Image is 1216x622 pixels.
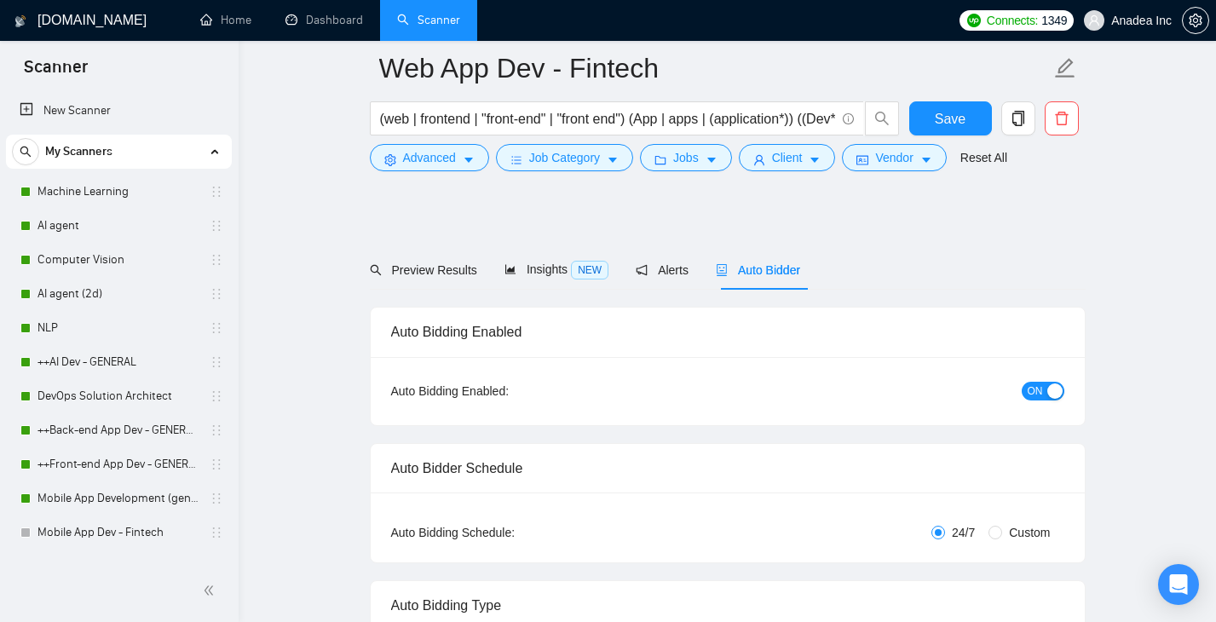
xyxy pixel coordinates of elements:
[706,153,717,166] span: caret-down
[210,492,223,505] span: holder
[210,253,223,267] span: holder
[37,277,199,311] a: AI agent (2d)
[13,146,38,158] span: search
[370,264,382,276] span: search
[379,47,1051,89] input: Scanner name...
[909,101,992,135] button: Save
[210,526,223,539] span: holder
[12,138,39,165] button: search
[210,287,223,301] span: holder
[1001,101,1035,135] button: copy
[529,148,600,167] span: Job Category
[370,144,489,171] button: settingAdvancedcaret-down
[6,94,232,128] li: New Scanner
[504,263,516,275] span: area-chart
[370,263,477,277] span: Preview Results
[1054,57,1076,79] span: edit
[210,458,223,471] span: holder
[1182,7,1209,34] button: setting
[636,263,689,277] span: Alerts
[1028,382,1043,400] span: ON
[654,153,666,166] span: folder
[37,209,199,243] a: AI agent
[20,94,218,128] a: New Scanner
[960,148,1007,167] a: Reset All
[935,108,965,130] span: Save
[37,447,199,481] a: ++Front-end App Dev - GENERAL
[1158,564,1199,605] div: Open Intercom Messenger
[403,148,456,167] span: Advanced
[496,144,633,171] button: barsJob Categorycaret-down
[571,261,608,279] span: NEW
[967,14,981,27] img: upwork-logo.png
[391,382,615,400] div: Auto Bidding Enabled:
[210,389,223,403] span: holder
[1002,111,1034,126] span: copy
[716,264,728,276] span: robot
[210,219,223,233] span: holder
[37,481,199,515] a: Mobile App Development (general)
[37,413,199,447] a: ++Back-end App Dev - GENERAL (cleaned)
[45,135,112,169] span: My Scanners
[380,108,835,130] input: Search Freelance Jobs...
[504,262,608,276] span: Insights
[1046,111,1078,126] span: delete
[866,111,898,126] span: search
[10,55,101,90] span: Scanner
[384,153,396,166] span: setting
[37,345,199,379] a: ++AI Dev - GENERAL
[607,153,619,166] span: caret-down
[1002,523,1057,542] span: Custom
[856,153,868,166] span: idcard
[1183,14,1208,27] span: setting
[200,13,251,27] a: homeHome
[1045,101,1079,135] button: delete
[37,175,199,209] a: Machine Learning
[772,148,803,167] span: Client
[987,11,1038,30] span: Connects:
[14,8,26,35] img: logo
[210,185,223,199] span: holder
[1088,14,1100,26] span: user
[37,243,199,277] a: Computer Vision
[716,263,800,277] span: Auto Bidder
[510,153,522,166] span: bars
[673,148,699,167] span: Jobs
[920,153,932,166] span: caret-down
[842,144,946,171] button: idcardVendorcaret-down
[37,515,199,550] a: Mobile App Dev - Fintech
[203,582,220,599] span: double-left
[1182,14,1209,27] a: setting
[865,101,899,135] button: search
[753,153,765,166] span: user
[210,423,223,437] span: holder
[391,523,615,542] div: Auto Bidding Schedule:
[945,523,982,542] span: 24/7
[843,113,854,124] span: info-circle
[640,144,732,171] button: folderJobscaret-down
[210,355,223,369] span: holder
[210,321,223,335] span: holder
[285,13,363,27] a: dashboardDashboard
[391,444,1064,492] div: Auto Bidder Schedule
[37,311,199,345] a: NLP
[397,13,460,27] a: searchScanner
[636,264,648,276] span: notification
[463,153,475,166] span: caret-down
[739,144,836,171] button: userClientcaret-down
[1041,11,1067,30] span: 1349
[37,379,199,413] a: DevOps Solution Architect
[37,550,199,584] a: Mobile App Dev - Real Estate
[391,308,1064,356] div: Auto Bidding Enabled
[875,148,913,167] span: Vendor
[809,153,821,166] span: caret-down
